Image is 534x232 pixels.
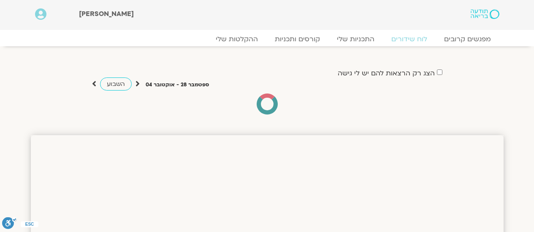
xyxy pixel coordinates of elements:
[338,69,435,77] label: הצג רק הרצאות להם יש לי גישה
[35,35,499,43] nav: Menu
[79,9,134,19] span: [PERSON_NAME]
[266,35,328,43] a: קורסים ותכניות
[146,80,209,89] p: ספטמבר 28 - אוקטובר 04
[328,35,383,43] a: התכניות שלי
[436,35,499,43] a: מפגשים קרובים
[100,77,132,91] a: השבוע
[383,35,436,43] a: לוח שידורים
[107,80,125,88] span: השבוע
[207,35,266,43] a: ההקלטות שלי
